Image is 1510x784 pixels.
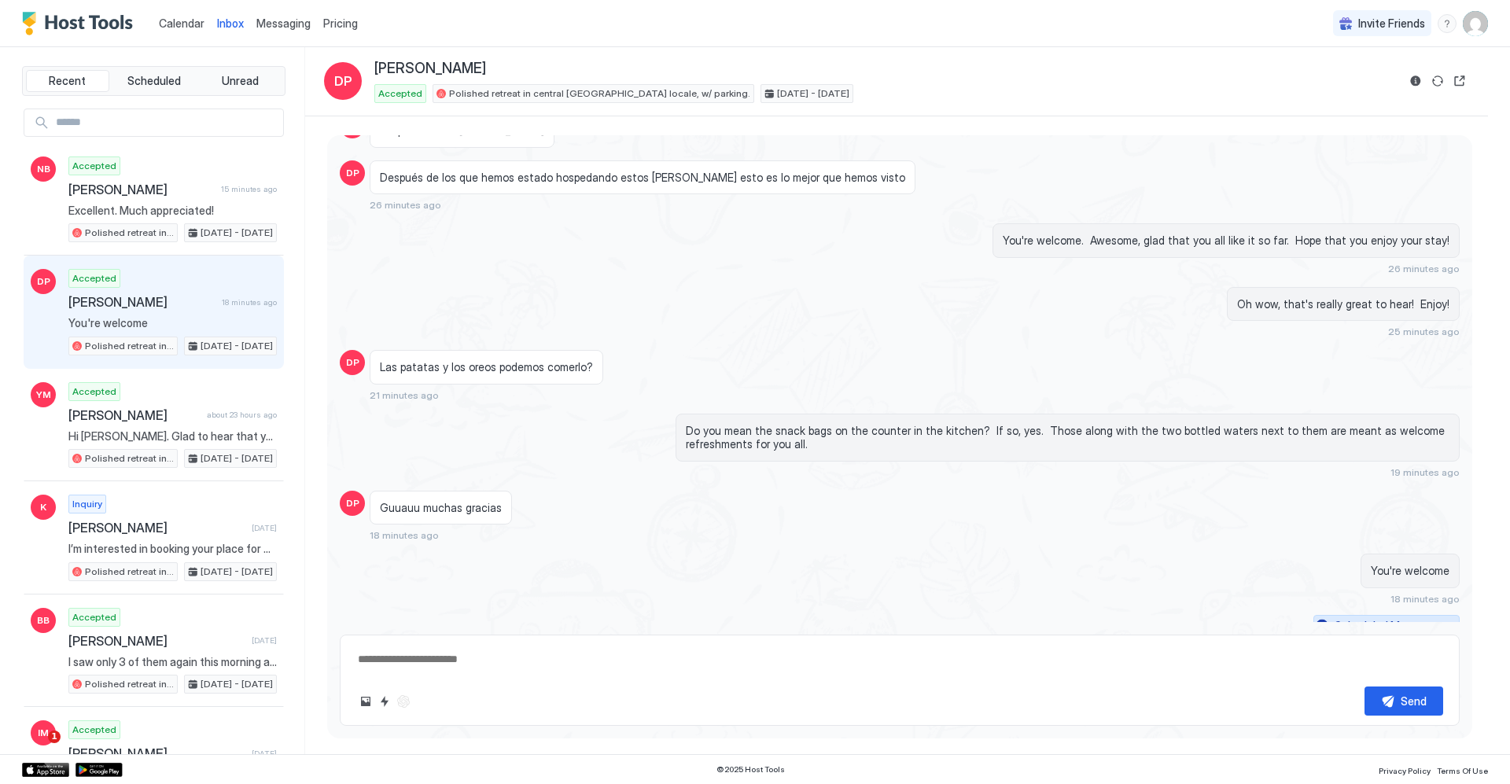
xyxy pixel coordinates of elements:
span: Inquiry [72,497,102,511]
span: [PERSON_NAME] [68,745,245,761]
span: [PERSON_NAME] [374,60,486,78]
span: 19 minutes ago [1390,466,1460,478]
span: Las patatas y los oreos podemos comerlo? [380,360,593,374]
button: Send [1365,686,1443,716]
span: DP [334,72,352,90]
span: 18 minutes ago [370,529,439,541]
span: [DATE] - [DATE] [201,339,273,353]
span: [DATE] [252,635,277,646]
span: 21 minutes ago [370,389,439,401]
span: © 2025 Host Tools [716,764,785,775]
button: Scheduled [112,70,196,92]
iframe: Intercom live chat [16,731,53,768]
a: Terms Of Use [1437,761,1488,778]
span: Accepted [72,271,116,285]
span: Accepted [378,86,422,101]
span: [DATE] - [DATE] [201,677,273,691]
span: [DATE] [252,749,277,759]
span: Hi [PERSON_NAME]. Glad to hear that you’re looking forward to the stay. It’s not currently possib... [68,429,277,444]
span: 1 [48,731,61,743]
span: [DATE] - [DATE] [777,86,849,101]
span: I saw only 3 of them again this morning around like 5 AM by the door and bathroom! But other than... [68,655,277,669]
span: Invite Friends [1358,17,1425,31]
span: [PERSON_NAME] [68,294,215,310]
span: 26 minutes ago [1388,263,1460,274]
span: [PERSON_NAME] [68,520,245,536]
button: Unread [198,70,282,92]
button: Scheduled Messages [1313,615,1460,636]
span: [PERSON_NAME] [68,407,201,423]
button: Sync reservation [1428,72,1447,90]
div: menu [1438,14,1457,33]
span: [DATE] - [DATE] [201,226,273,240]
span: DP [346,496,359,510]
span: Polished retreat in central [GEOGRAPHIC_DATA] locale, w/ parking. [449,86,750,101]
span: K [40,500,46,514]
span: Do you mean the snack bags on the counter in the kitchen? If so, yes. Those along with the two bo... [686,424,1449,451]
a: Inbox [217,15,244,31]
a: Google Play Store [75,763,123,777]
span: DP [346,355,359,370]
div: tab-group [22,66,285,96]
a: Host Tools Logo [22,12,140,35]
span: NB [37,162,50,176]
span: about 23 hours ago [207,410,277,420]
span: You're welcome [68,316,277,330]
span: Pricing [323,17,358,31]
span: Recent [49,74,86,88]
button: Upload image [356,692,375,711]
span: You're welcome. Awesome, glad that you all like it so far. Hope that you enjoy your stay! [1003,234,1449,248]
span: Accepted [72,610,116,624]
span: IM [38,726,49,740]
div: User profile [1463,11,1488,36]
span: [PERSON_NAME] [68,182,215,197]
span: [PERSON_NAME] [68,633,245,649]
span: Polished retreat in central [GEOGRAPHIC_DATA] locale, w/ parking. [85,565,174,579]
span: Accepted [72,159,116,173]
span: Messaging [256,17,311,30]
div: Scheduled Messages [1335,617,1442,634]
span: [DATE] - [DATE] [201,565,273,579]
button: Open reservation [1450,72,1469,90]
span: [DATE] [252,523,277,533]
a: App Store [22,763,69,777]
span: 26 minutes ago [370,199,441,211]
span: [DATE] - [DATE] [201,451,273,466]
button: Quick reply [375,692,394,711]
span: DP [37,274,50,289]
span: Unread [222,74,259,88]
span: Privacy Policy [1379,766,1431,775]
a: Calendar [159,15,204,31]
span: Accepted [72,723,116,737]
span: Polished retreat in central [GEOGRAPHIC_DATA] locale, w/ parking. [85,226,174,240]
input: Input Field [50,109,283,136]
span: YM [36,388,51,402]
a: Privacy Policy [1379,761,1431,778]
a: Messaging [256,15,311,31]
span: Calendar [159,17,204,30]
span: Guuauu muchas gracias [380,501,502,515]
span: 15 minutes ago [221,184,277,194]
span: 18 minutes ago [222,297,277,307]
span: BB [37,613,50,628]
span: Terms Of Use [1437,766,1488,775]
span: Accepted [72,385,116,399]
span: 18 minutes ago [1390,593,1460,605]
span: DP [346,166,359,180]
span: Después de los que hemos estado hospedando estos [PERSON_NAME] esto es lo mejor que hemos visto [380,171,905,185]
span: You're welcome [1371,564,1449,578]
button: Reservation information [1406,72,1425,90]
button: Recent [26,70,109,92]
span: 25 minutes ago [1388,326,1460,337]
span: Polished retreat in central [GEOGRAPHIC_DATA] locale, w/ parking. [85,339,174,353]
span: Scheduled [127,74,181,88]
span: Inbox [217,17,244,30]
span: Oh wow, that's really great to hear! Enjoy! [1237,297,1449,311]
span: I’m interested in booking your place for my boyfriend’s birthday and wanted to ask a couple of qu... [68,542,277,556]
span: Polished retreat in central [GEOGRAPHIC_DATA] locale, w/ parking. [85,451,174,466]
span: Excellent. Much appreciated! [68,204,277,218]
span: Polished retreat in central [GEOGRAPHIC_DATA] locale, w/ parking. [85,677,174,691]
div: Send [1401,693,1427,709]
